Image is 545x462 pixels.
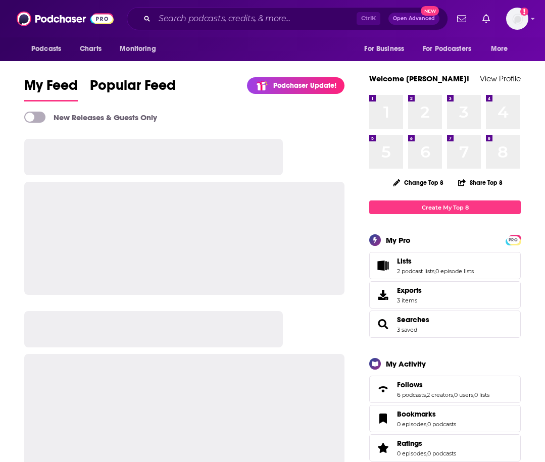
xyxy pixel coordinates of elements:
[397,286,422,295] span: Exports
[397,421,426,428] a: 0 episodes
[427,391,453,398] a: 2 creators
[491,42,508,56] span: More
[397,439,422,448] span: Ratings
[24,112,157,123] a: New Releases & Guests Only
[369,405,521,432] span: Bookmarks
[397,268,434,275] a: 2 podcast lists
[397,380,489,389] a: Follows
[426,421,427,428] span: ,
[120,42,156,56] span: Monitoring
[364,42,404,56] span: For Business
[393,16,435,21] span: Open Advanced
[426,450,427,457] span: ,
[369,376,521,403] span: Follows
[273,81,336,90] p: Podchaser Update!
[90,77,176,101] a: Popular Feed
[435,268,474,275] a: 0 episode lists
[373,259,393,273] a: Lists
[397,391,426,398] a: 6 podcasts
[397,439,456,448] a: Ratings
[426,391,427,398] span: ,
[397,256,474,266] a: Lists
[369,252,521,279] span: Lists
[397,256,412,266] span: Lists
[369,74,469,83] a: Welcome [PERSON_NAME]!
[24,77,78,101] a: My Feed
[506,8,528,30] span: Logged in as RobinBectel
[373,412,393,426] a: Bookmarks
[397,315,429,324] a: Searches
[520,8,528,16] svg: Add a profile image
[357,39,417,59] button: open menu
[127,7,448,30] div: Search podcasts, credits, & more...
[434,268,435,275] span: ,
[416,39,486,59] button: open menu
[423,42,471,56] span: For Podcasters
[369,311,521,338] span: Searches
[484,39,521,59] button: open menu
[427,450,456,457] a: 0 podcasts
[373,382,393,396] a: Follows
[24,39,74,59] button: open menu
[113,39,169,59] button: open menu
[386,235,411,245] div: My Pro
[397,326,417,333] a: 3 saved
[24,77,78,100] span: My Feed
[453,10,470,27] a: Show notifications dropdown
[388,13,439,25] button: Open AdvancedNew
[427,421,456,428] a: 0 podcasts
[397,409,436,419] span: Bookmarks
[80,42,102,56] span: Charts
[473,391,474,398] span: ,
[507,236,519,243] a: PRO
[369,281,521,309] a: Exports
[480,74,521,83] a: View Profile
[357,12,380,25] span: Ctrl K
[373,317,393,331] a: Searches
[474,391,489,398] a: 0 lists
[386,359,426,369] div: My Activity
[506,8,528,30] button: Show profile menu
[90,77,176,100] span: Popular Feed
[397,297,422,304] span: 3 items
[453,391,454,398] span: ,
[373,288,393,302] span: Exports
[73,39,108,59] a: Charts
[506,8,528,30] img: User Profile
[373,441,393,455] a: Ratings
[369,434,521,461] span: Ratings
[17,9,114,28] img: Podchaser - Follow, Share and Rate Podcasts
[478,10,494,27] a: Show notifications dropdown
[387,176,450,189] button: Change Top 8
[397,450,426,457] a: 0 episodes
[421,6,439,16] span: New
[397,409,456,419] a: Bookmarks
[397,380,423,389] span: Follows
[31,42,61,56] span: Podcasts
[454,391,473,398] a: 0 users
[155,11,357,27] input: Search podcasts, credits, & more...
[458,173,503,192] button: Share Top 8
[369,200,521,214] a: Create My Top 8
